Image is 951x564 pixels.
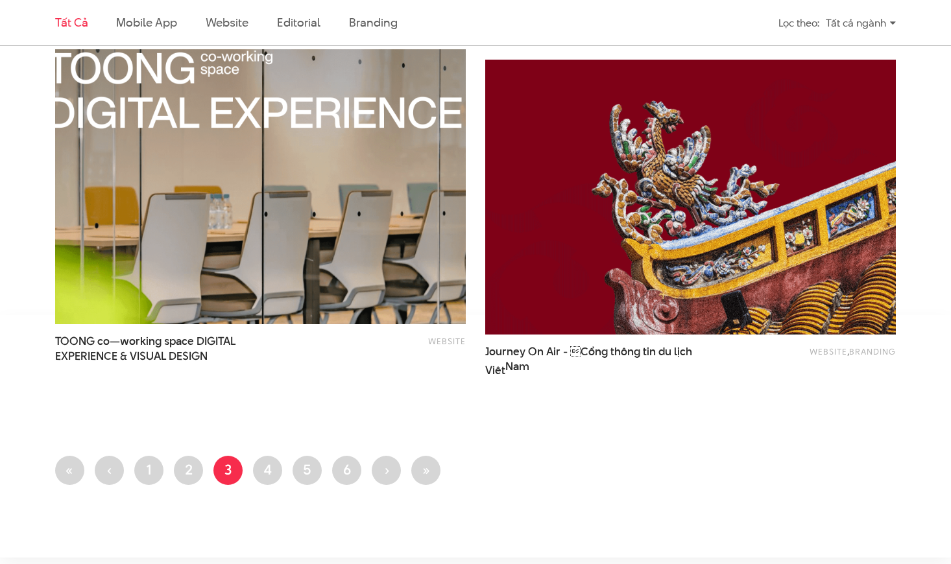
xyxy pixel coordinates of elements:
[485,60,896,335] img: Journey On Air - Cổng thông tin du lịch Việt Nam
[293,456,322,485] a: 5
[66,460,74,479] span: «
[485,344,711,374] span: Journey On Air - Cổng thông tin du lịch Việt
[849,346,896,357] a: Branding
[107,460,112,479] span: ‹
[810,346,847,357] a: Website
[485,344,711,374] a: Journey On Air - Cổng thông tin du lịch ViệtNam
[428,335,466,347] a: Website
[55,14,88,30] a: Tất cả
[332,456,361,485] a: 6
[277,14,320,30] a: Editorial
[732,344,896,368] div: ,
[116,14,176,30] a: Mobile app
[826,12,896,34] div: Tất cả ngành
[55,334,281,364] a: TOONG co—working space DIGITALEXPERIENCE & VISUAL DESIGN
[349,14,397,30] a: Branding
[55,349,208,364] span: EXPERIENCE & VISUAL DESIGN
[253,456,282,485] a: 4
[422,460,430,479] span: »
[134,456,163,485] a: 1
[174,456,203,485] a: 2
[34,36,486,338] img: TOONG co—working space DIGITAL EXPERIENCE & VISUAL DESIGN
[55,334,281,364] span: TOONG co—working space DIGITAL
[778,12,819,34] div: Lọc theo:
[384,460,389,479] span: ›
[505,359,529,374] span: Nam
[206,14,248,30] a: Website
